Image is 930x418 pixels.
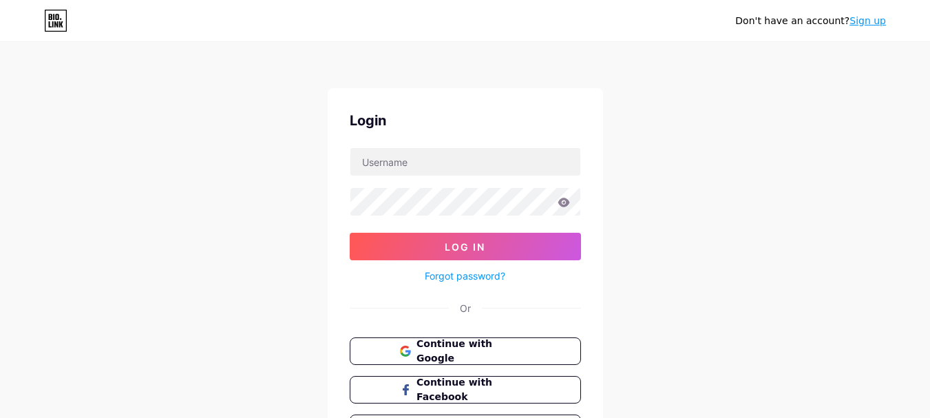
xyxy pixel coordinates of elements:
[460,301,471,315] div: Or
[416,375,530,404] span: Continue with Facebook
[416,337,530,366] span: Continue with Google
[849,15,886,26] a: Sign up
[445,241,485,253] span: Log In
[350,337,581,365] button: Continue with Google
[350,233,581,260] button: Log In
[350,110,581,131] div: Login
[735,14,886,28] div: Don't have an account?
[425,269,505,283] a: Forgot password?
[350,148,580,176] input: Username
[350,376,581,404] button: Continue with Facebook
